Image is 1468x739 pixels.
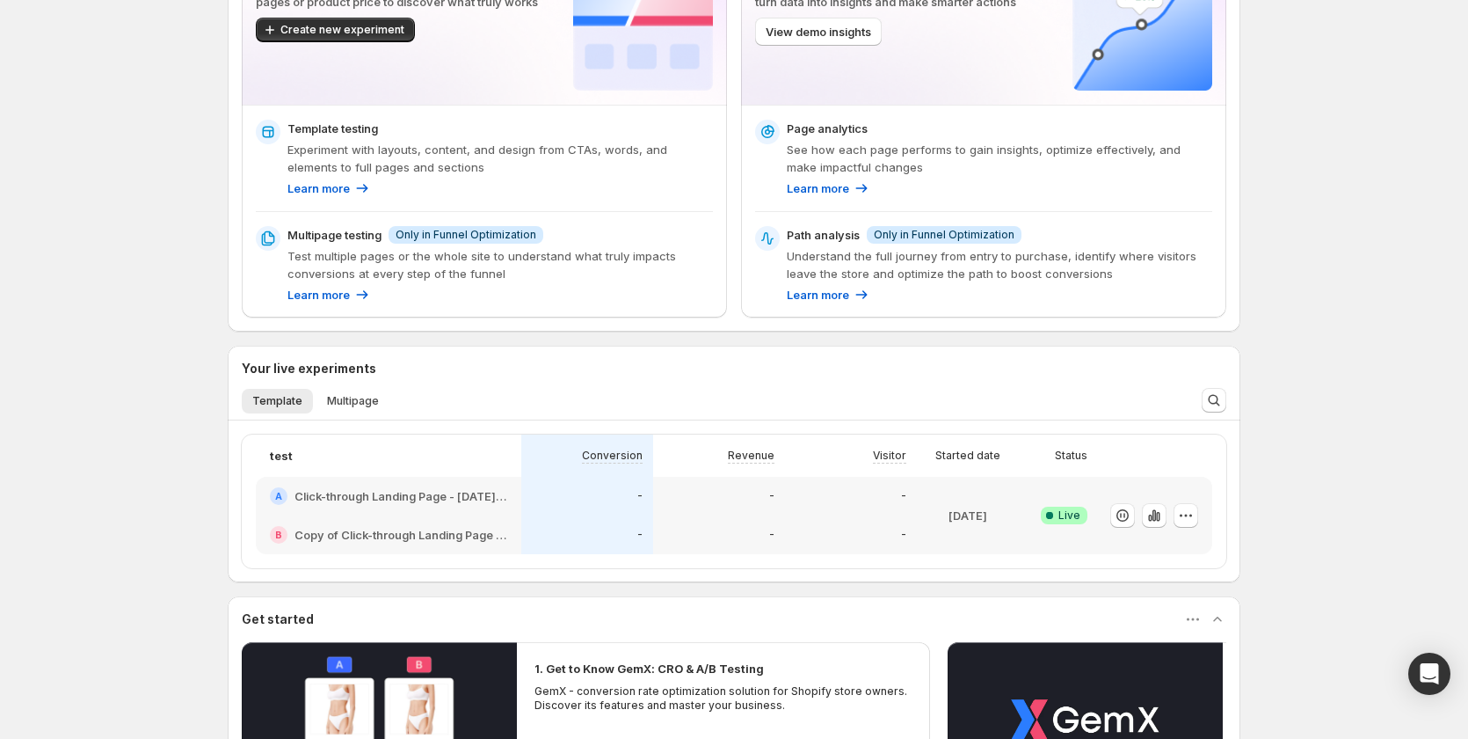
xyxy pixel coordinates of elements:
[787,286,870,304] a: Learn more
[534,684,912,713] p: GemX - conversion rate optimization solution for Shopify store owners. Discover its features and ...
[287,141,713,176] p: Experiment with layouts, content, and design from CTAs, words, and elements to full pages and sec...
[275,491,282,501] h2: A
[787,247,1212,282] p: Understand the full journey from entry to purchase, identify where visitors leave the store and o...
[787,141,1212,176] p: See how each page performs to gain insights, optimize effectively, and make impactful changes
[327,394,379,408] span: Multipage
[280,23,404,37] span: Create new experiment
[396,228,536,242] span: Only in Funnel Optimization
[294,487,507,505] h2: Click-through Landing Page - [DATE] 13:22:28
[287,286,350,304] p: Learn more
[769,528,774,542] p: -
[287,179,350,197] p: Learn more
[873,449,906,463] p: Visitor
[935,449,1000,463] p: Started date
[787,226,860,244] p: Path analysis
[275,530,282,540] h2: B
[901,528,906,542] p: -
[787,286,849,304] p: Learn more
[256,18,415,42] button: Create new experiment
[728,449,774,463] p: Revenue
[242,360,376,377] h3: Your live experiments
[787,179,870,197] a: Learn more
[534,660,764,677] h2: 1. Get to Know GemX: CRO & A/B Testing
[901,489,906,503] p: -
[242,611,314,628] h3: Get started
[287,120,378,137] p: Template testing
[769,489,774,503] p: -
[787,120,868,137] p: Page analytics
[787,179,849,197] p: Learn more
[287,226,382,244] p: Multipage testing
[294,526,507,544] h2: Copy of Click-through Landing Page - [DATE] 13:22:28
[637,489,643,503] p: -
[1055,449,1087,463] p: Status
[252,394,302,408] span: Template
[582,449,643,463] p: Conversion
[287,179,371,197] a: Learn more
[1058,509,1080,523] span: Live
[637,528,643,542] p: -
[1202,388,1226,413] button: Search and filter results
[287,247,713,282] p: Test multiple pages or the whole site to understand what truly impacts conversions at every step ...
[874,228,1014,242] span: Only in Funnel Optimization
[270,447,293,465] p: test
[766,23,871,40] span: View demo insights
[948,507,987,524] p: [DATE]
[1408,653,1450,695] div: Open Intercom Messenger
[287,286,371,304] a: Learn more
[755,18,882,46] button: View demo insights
